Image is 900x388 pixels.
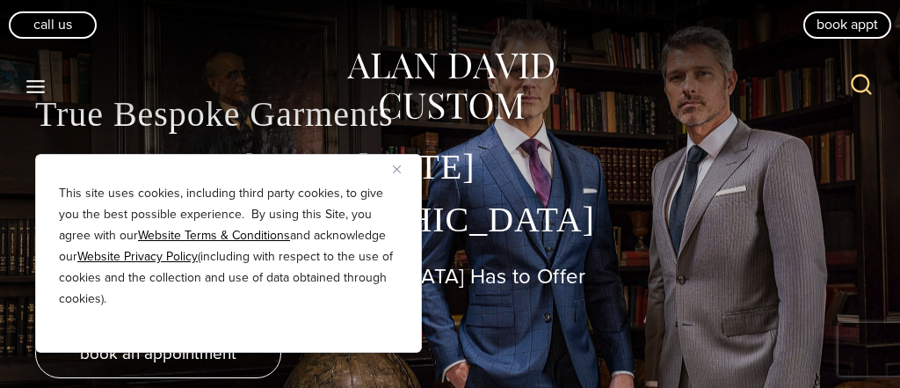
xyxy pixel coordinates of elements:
a: Website Privacy Policy [77,247,198,266]
a: book an appointment [35,329,281,378]
img: Close [393,165,401,173]
span: book an appointment [80,340,236,366]
p: True Bespoke Garments Family Owned Since [DATE] Made in the [GEOGRAPHIC_DATA] [35,88,865,246]
button: View Search Form [840,65,882,107]
button: Close [393,158,414,179]
button: Open menu [18,70,54,102]
a: Call Us [9,11,97,38]
p: This site uses cookies, including third party cookies, to give you the best possible experience. ... [59,183,398,310]
h1: The Best Custom Suits [GEOGRAPHIC_DATA] Has to Offer [35,264,865,289]
a: book appt [803,11,891,38]
img: Alan David Custom [345,48,555,126]
a: Website Terms & Conditions [138,226,290,245]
